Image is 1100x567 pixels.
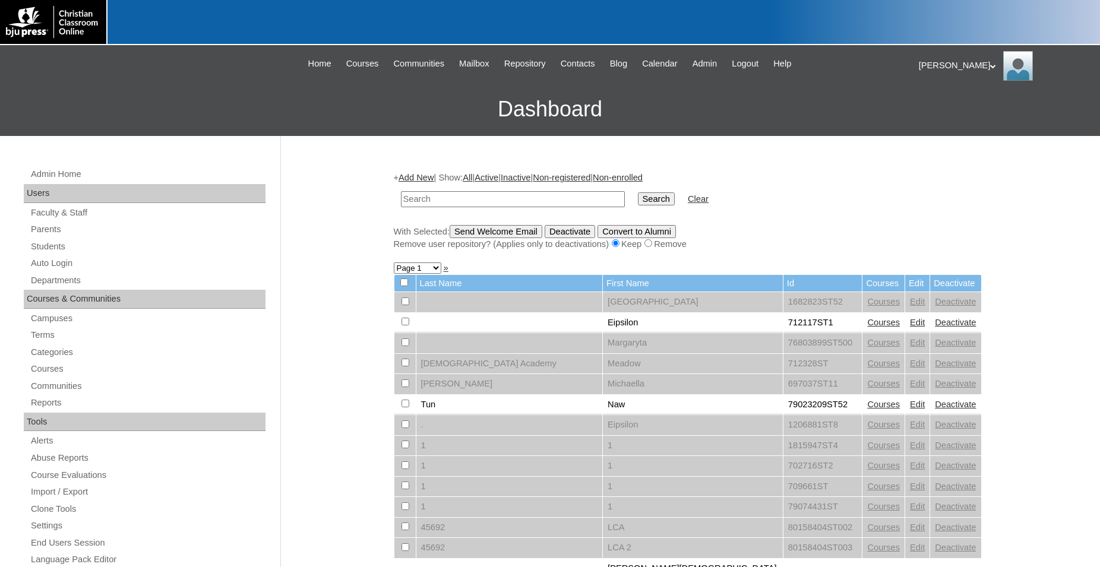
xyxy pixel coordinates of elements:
a: Import / Export [30,484,265,499]
a: Deactivate [935,522,976,532]
a: Settings [30,518,265,533]
td: Meadow [603,354,783,374]
td: 79074431ST [783,497,862,517]
img: Jonelle Rodriguez [1003,51,1033,81]
a: Departments [30,273,265,288]
td: Deactivate [930,275,981,292]
a: Categories [30,345,265,360]
td: LCA [603,518,783,538]
a: Faculty & Staff [30,205,265,220]
a: Active [475,173,498,182]
td: 1 [416,436,603,456]
td: 80158404ST003 [783,538,862,558]
td: 1 [603,497,783,517]
a: Deactivate [935,318,976,327]
a: Deactivate [935,400,976,409]
td: 1682823ST52 [783,292,862,312]
span: Mailbox [459,57,489,71]
a: Edit [910,338,925,347]
a: Courses [867,379,900,388]
td: Last Name [416,275,603,292]
a: Courses [867,420,900,429]
td: [DEMOGRAPHIC_DATA] Academy [416,354,603,374]
a: Courses [867,318,900,327]
td: 697037ST11 [783,374,862,394]
a: Inactive [501,173,531,182]
span: Logout [732,57,758,71]
a: Add New [399,173,434,182]
a: Admin [687,57,723,71]
span: Contacts [561,57,595,71]
td: Naw [603,395,783,415]
div: Tools [24,413,265,432]
input: Send Welcome Email [450,225,542,238]
a: Edit [910,543,925,552]
a: Abuse Reports [30,451,265,465]
a: Deactivate [935,297,976,306]
td: Id [783,275,862,292]
a: Edit [910,359,925,368]
a: Deactivate [935,441,976,450]
a: Edit [910,441,925,450]
td: Michaella [603,374,783,394]
a: Deactivate [935,543,976,552]
a: Edit [910,420,925,429]
a: Non-registered [533,173,590,182]
a: Reports [30,395,265,410]
a: Deactivate [935,359,976,368]
a: Courses [340,57,385,71]
a: Courses [867,338,900,347]
span: Communities [393,57,444,71]
a: Parents [30,222,265,237]
a: Courses [867,359,900,368]
td: Eipsilon [603,313,783,333]
a: Edit [910,502,925,511]
div: [PERSON_NAME] [919,51,1088,81]
td: Eipsilon [603,415,783,435]
td: First Name [603,275,783,292]
a: Clear [688,194,709,204]
a: Courses [867,543,900,552]
td: 1 [416,497,603,517]
a: Logout [726,57,764,71]
td: 1206881ST8 [783,415,862,435]
td: Margaryta [603,333,783,353]
td: 80158404ST002 [783,518,862,538]
td: . [416,415,603,435]
a: Mailbox [453,57,495,71]
a: Courses [867,502,900,511]
a: Courses [867,400,900,409]
input: Search [401,191,625,207]
a: Deactivate [935,379,976,388]
a: Clone Tools [30,502,265,517]
a: Edit [910,461,925,470]
input: Search [638,192,675,205]
a: Course Evaluations [30,468,265,483]
a: Blog [604,57,633,71]
td: 712328ST [783,354,862,374]
a: Courses [30,362,265,376]
td: 709661ST [783,477,862,497]
a: Contacts [555,57,601,71]
a: Courses [867,482,900,491]
td: 79023209ST52 [783,395,862,415]
td: 1815947ST4 [783,436,862,456]
td: 45692 [416,538,603,558]
span: Blog [610,57,627,71]
div: With Selected: [394,225,982,251]
a: Courses [867,441,900,450]
div: + | Show: | | | | [394,172,982,250]
span: Repository [504,57,546,71]
span: Help [773,57,791,71]
a: Communities [387,57,450,71]
a: Deactivate [935,502,976,511]
span: Home [308,57,331,71]
a: Deactivate [935,420,976,429]
a: Language Pack Editor [30,552,265,567]
span: Courses [346,57,379,71]
input: Convert to Alumni [598,225,676,238]
a: Edit [910,400,925,409]
a: Deactivate [935,482,976,491]
a: Communities [30,379,265,394]
a: Courses [867,297,900,306]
